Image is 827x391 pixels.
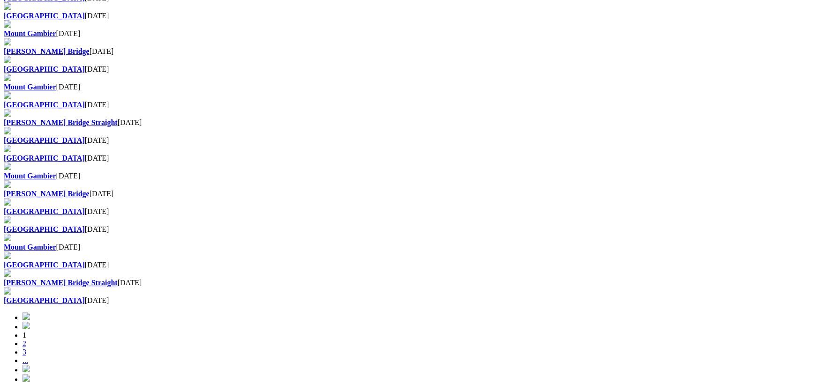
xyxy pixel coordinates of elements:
[4,154,85,162] a: [GEOGRAPHIC_DATA]
[23,322,30,329] img: chevron-left-pager-blue.svg
[4,47,90,55] a: [PERSON_NAME] Bridge
[4,269,11,277] img: file-red.svg
[4,136,85,144] a: [GEOGRAPHIC_DATA]
[4,136,823,145] div: [DATE]
[4,190,90,198] a: [PERSON_NAME] Bridge
[4,180,11,188] img: file-red.svg
[4,47,823,56] div: [DATE]
[23,348,26,356] a: 3
[4,154,823,162] div: [DATE]
[4,234,11,241] img: file-red.svg
[4,216,11,223] img: file-red.svg
[23,312,30,320] img: chevrons-left-pager-blue.svg
[4,225,85,233] a: [GEOGRAPHIC_DATA]
[4,261,823,269] div: [DATE]
[4,251,11,259] img: file-red.svg
[4,207,85,215] a: [GEOGRAPHIC_DATA]
[4,38,11,45] img: file-red.svg
[23,339,26,347] a: 2
[4,101,823,109] div: [DATE]
[4,109,11,117] img: file-red.svg
[4,190,823,198] div: [DATE]
[4,56,11,63] img: file-red.svg
[23,374,30,382] img: chevrons-right-pager-blue.svg
[4,207,823,216] div: [DATE]
[4,83,823,91] div: [DATE]
[4,101,85,109] a: [GEOGRAPHIC_DATA]
[4,296,823,305] div: [DATE]
[23,331,26,339] span: 1
[4,261,85,269] a: [GEOGRAPHIC_DATA]
[4,287,11,295] img: file-red.svg
[4,243,56,251] a: Mount Gambier
[23,365,30,372] img: chevron-right-pager-blue.svg
[4,279,118,287] a: [PERSON_NAME] Bridge Straight
[4,118,118,126] a: [PERSON_NAME] Bridge Straight
[4,30,56,37] a: Mount Gambier
[4,65,85,73] a: [GEOGRAPHIC_DATA]
[4,198,11,206] img: file-red.svg
[4,83,56,91] a: Mount Gambier
[4,162,11,170] img: file-red.svg
[4,145,11,152] img: file-red.svg
[4,12,823,20] div: [DATE]
[4,225,823,234] div: [DATE]
[4,2,11,10] img: file-red.svg
[4,296,85,304] a: [GEOGRAPHIC_DATA]
[4,172,56,180] a: Mount Gambier
[4,30,823,38] div: [DATE]
[4,172,823,180] div: [DATE]
[4,127,11,134] img: file-red.svg
[4,91,11,99] img: file-red.svg
[4,118,823,127] div: [DATE]
[4,65,823,74] div: [DATE]
[4,20,11,28] img: file-red.svg
[4,279,823,287] div: [DATE]
[4,243,823,251] div: [DATE]
[23,356,28,364] a: ...
[4,74,11,81] img: file-red.svg
[4,12,85,20] a: [GEOGRAPHIC_DATA]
